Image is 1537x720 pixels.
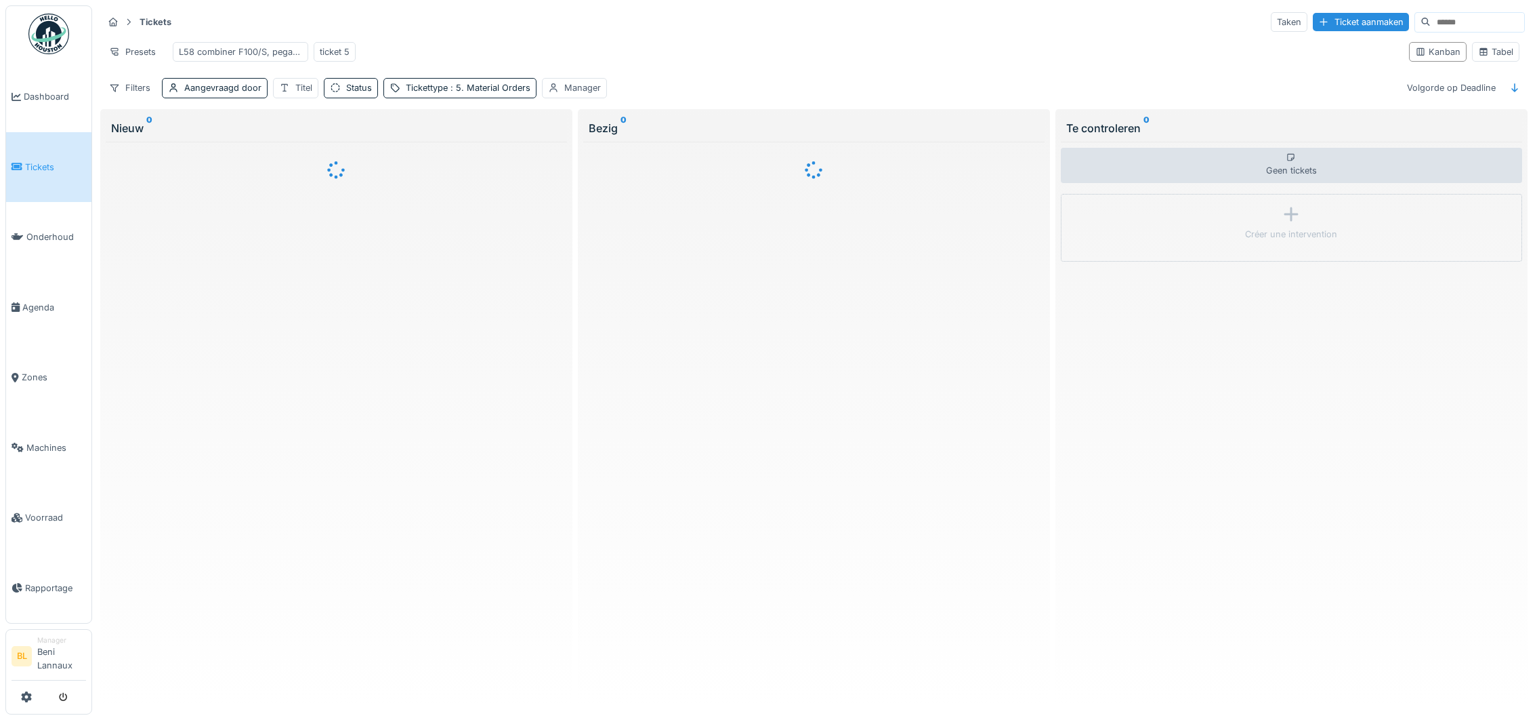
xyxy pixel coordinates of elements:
[22,301,86,314] span: Agenda
[1245,228,1337,241] div: Créer une intervention
[448,83,530,93] span: : 5. Material Orders
[6,553,91,624] a: Rapportage
[1066,120,1517,136] div: Te controleren
[37,635,86,677] li: Beni Lannaux
[589,120,1039,136] div: Bezig
[103,78,156,98] div: Filters
[37,635,86,645] div: Manager
[564,81,601,94] div: Manager
[184,81,261,94] div: Aangevraagd door
[320,45,350,58] div: ticket 5
[12,646,32,666] li: BL
[6,62,91,132] a: Dashboard
[6,413,91,483] a: Machines
[25,161,86,174] span: Tickets
[1401,78,1502,98] div: Volgorde op Deadline
[6,273,91,343] a: Agenda
[28,14,69,54] img: Badge_color-CXgf-gQk.svg
[25,511,86,524] span: Voorraad
[25,582,86,595] span: Rapportage
[1478,45,1513,58] div: Tabel
[146,120,152,136] sup: 0
[406,81,530,94] div: Tickettype
[1143,120,1150,136] sup: 0
[26,441,86,454] span: Machines
[24,90,86,103] span: Dashboard
[22,371,86,384] span: Zones
[12,635,86,681] a: BL ManagerBeni Lannaux
[6,132,91,203] a: Tickets
[111,120,562,136] div: Nieuw
[134,16,177,28] strong: Tickets
[1271,12,1307,32] div: Taken
[1061,148,1522,183] div: Geen tickets
[26,231,86,243] span: Onderhoud
[6,202,91,273] a: Onderhoud
[179,45,302,58] div: L58 combiner F100/S, pegaso 1400, novopac
[103,42,162,62] div: Presets
[346,81,372,94] div: Status
[295,81,312,94] div: Titel
[6,483,91,553] a: Voorraad
[6,342,91,413] a: Zones
[620,120,627,136] sup: 0
[1415,45,1460,58] div: Kanban
[1313,13,1409,31] div: Ticket aanmaken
